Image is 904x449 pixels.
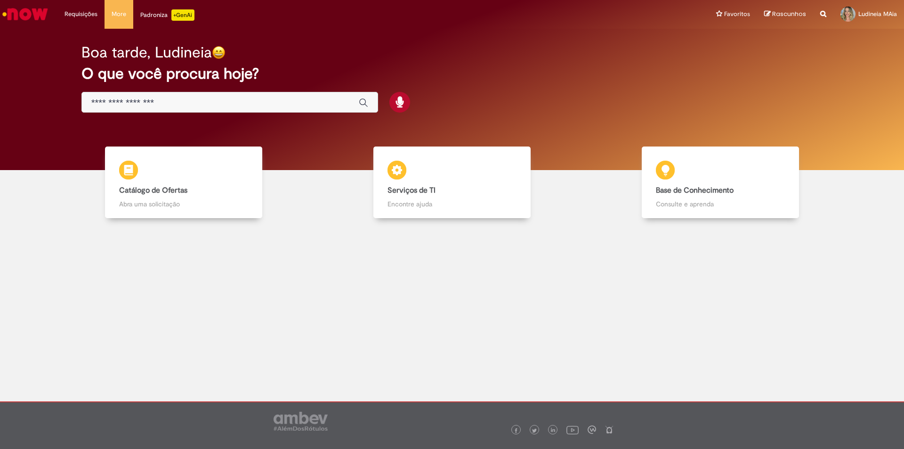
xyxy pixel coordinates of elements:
[49,147,318,219] a: Catálogo de Ofertas Abra uma solicitação
[140,9,194,21] div: Padroniza
[65,9,97,19] span: Requisições
[764,10,806,19] a: Rascunhos
[112,9,126,19] span: More
[656,199,785,209] p: Consulte e aprenda
[81,65,823,82] h2: O que você procura hoje?
[724,9,750,19] span: Favoritos
[387,199,517,209] p: Encontre ajuda
[318,147,586,219] a: Serviços de TI Encontre ajuda
[586,147,855,219] a: Base de Conhecimento Consulte e aprenda
[119,186,187,195] b: Catálogo de Ofertas
[171,9,194,21] p: +GenAi
[387,186,436,195] b: Serviços de TI
[656,186,734,195] b: Base de Conhecimento
[212,46,226,59] img: happy-face.png
[588,425,596,434] img: logo_footer_workplace.png
[551,428,556,433] img: logo_footer_linkedin.png
[532,428,537,433] img: logo_footer_twitter.png
[605,425,613,434] img: logo_footer_naosei.png
[514,428,518,433] img: logo_footer_facebook.png
[772,9,806,18] span: Rascunhos
[119,199,248,209] p: Abra uma solicitação
[566,424,579,436] img: logo_footer_youtube.png
[274,412,328,431] img: logo_footer_ambev_rotulo_gray.png
[858,10,897,18] span: Ludineia MAia
[81,44,212,61] h2: Boa tarde, Ludineia
[1,5,49,24] img: ServiceNow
